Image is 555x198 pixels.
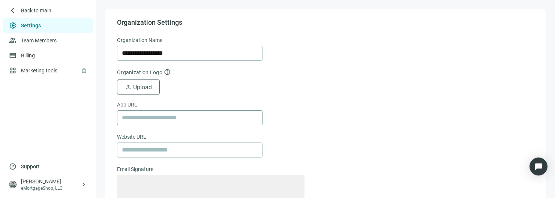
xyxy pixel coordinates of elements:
[117,36,162,44] span: Organization Name
[9,7,16,14] span: arrow_back_ios_new
[529,157,547,175] div: Open Intercom Messenger
[117,100,137,109] span: App URL
[21,163,40,170] span: Support
[21,178,81,185] div: [PERSON_NAME]
[21,185,81,191] div: eMortgageShop, LLC
[117,133,146,141] span: Website URL
[21,52,35,58] a: Billing
[9,163,16,170] span: help
[21,37,57,43] a: Team Members
[9,181,16,188] span: person
[117,165,153,173] span: Email Signature
[117,18,182,27] span: Organization Settings
[81,181,87,187] span: keyboard_arrow_right
[125,84,132,90] span: upload
[133,84,152,91] span: Upload
[21,22,41,28] a: Settings
[117,69,162,75] span: Organization Logo
[81,67,87,73] span: lock
[164,69,171,75] span: help
[117,79,160,94] button: uploadUpload
[21,7,51,14] span: Back to main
